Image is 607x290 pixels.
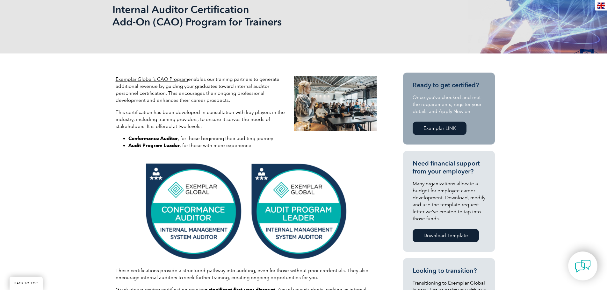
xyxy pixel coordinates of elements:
strong: Audit Program Leader [128,143,180,148]
img: en [597,3,605,9]
a: Exemplar Global’s CAO Program [116,76,188,82]
h3: Need financial support from your employer? [413,159,485,175]
h1: Internal Auditor Certification Add-On (CAO) Program for Trainers [112,3,357,28]
h3: Ready to get certified? [413,81,485,89]
a: Exemplar LINK [413,122,466,135]
a: Download Template [413,229,479,242]
img: internal auditor [144,160,348,261]
strong: Conformance Auditor [128,136,178,141]
img: training provider [294,76,377,131]
img: contact-chat.png [575,258,591,274]
li: , for those with more experience [128,142,288,149]
p: These certifications provide a structured pathway into auditing, even for those without prior cre... [116,267,377,281]
a: BACK TO TOP [10,277,43,290]
p: enables our training partners to generate additional revenue by guiding your graduates toward int... [116,76,288,104]
h3: Looking to transition? [413,267,485,275]
p: Many organizations allocate a budget for employee career development. Download, modify and use th... [413,180,485,222]
li: , for those beginning their auditing journey [128,135,288,142]
p: This certification has been developed in consultation with key players in the industry, including... [116,109,288,130]
p: Once you’ve checked and met the requirements, register your details and Apply Now on [413,94,485,115]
